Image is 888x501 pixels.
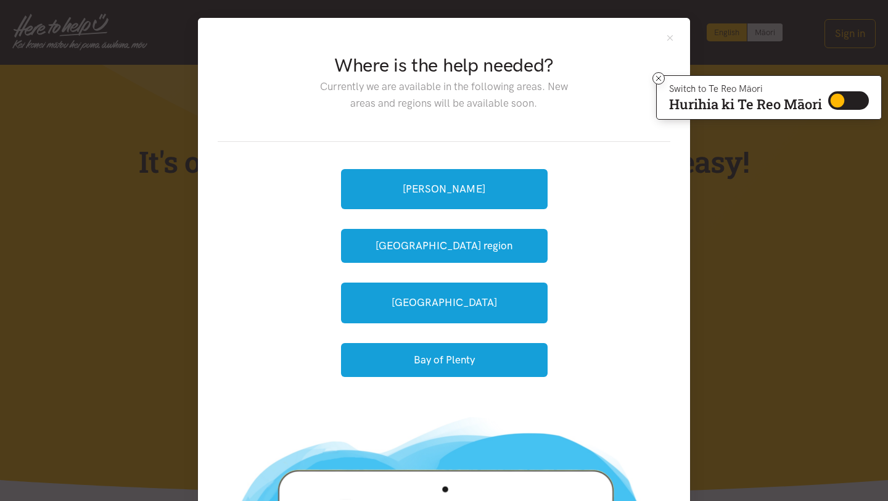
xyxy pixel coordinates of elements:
h2: Where is the help needed? [310,52,577,78]
button: Close [665,33,675,43]
button: Bay of Plenty [341,343,548,377]
a: [GEOGRAPHIC_DATA] [341,283,548,323]
p: Switch to Te Reo Māori [669,85,822,93]
p: Currently we are available in the following areas. New areas and regions will be available soon. [310,78,577,112]
a: [PERSON_NAME] [341,169,548,209]
p: Hurihia ki Te Reo Māori [669,99,822,110]
button: [GEOGRAPHIC_DATA] region [341,229,548,263]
